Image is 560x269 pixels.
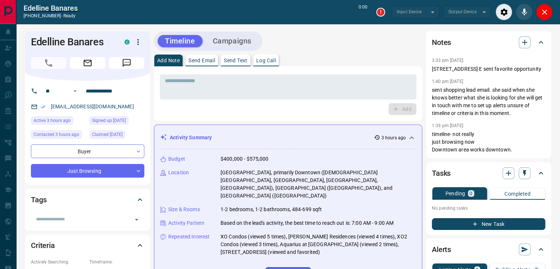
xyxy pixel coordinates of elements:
div: Tags [31,191,144,209]
h2: Tags [31,194,46,206]
p: Budget [168,155,185,163]
div: Tue Oct 14 2025 [31,130,86,141]
p: timeline- not really just browsing now Downtown area works downtown. [432,130,545,154]
div: Sat Sep 27 2025 [89,130,144,141]
p: 1:39 pm [DATE] [432,123,463,128]
p: 1:40 pm [DATE] [432,79,463,84]
p: Send Email [189,58,215,63]
p: 0 [469,191,472,196]
svg: Email Verified [40,104,46,109]
p: Pending [445,191,465,196]
h2: Tasks [432,167,451,179]
div: Notes [432,34,545,51]
span: Call [31,57,66,69]
div: Activity Summary3 hours ago [160,131,416,144]
div: condos.ca [124,39,130,45]
h2: Criteria [31,240,55,251]
p: 3 hours ago [381,134,406,141]
span: Contacted 3 hours ago [34,131,79,138]
button: New Task [432,218,545,230]
div: Tasks [432,164,545,182]
button: Campaigns [205,35,259,47]
div: Tue Oct 14 2025 [31,116,86,127]
button: Open [131,214,142,225]
span: Message [109,57,144,69]
p: XO Condos (viewed 5 times), [PERSON_NAME] Residences (viewed 4 times), XO2 Condos (viewed 3 times... [221,233,416,256]
h2: Alerts [432,244,451,255]
div: Buyer [31,144,144,158]
p: Based on the lead's activity, the best time to reach out is: 7:00 AM - 9:00 AM [221,219,394,227]
p: Activity Pattern [168,219,204,227]
div: Sat Sep 27 2025 [89,116,144,127]
p: Completed [504,191,531,196]
p: Location [168,169,189,177]
p: Timeframe: [89,259,144,265]
span: Claimed [DATE] [92,131,123,138]
p: Log Call [256,58,276,63]
p: [PHONE_NUMBER] - [24,13,77,19]
p: [STREET_ADDRESS] E sent favorite opportunity [432,65,545,73]
span: Email [70,57,105,69]
div: Close [536,4,553,20]
span: Signed up [DATE] [92,117,126,124]
p: 0:00 [359,4,367,20]
span: ready [63,13,76,18]
p: 1-2 bedrooms, 1-2 bathrooms, 484-699 sqft [221,206,322,213]
p: Repeated Interest [168,233,209,241]
h2: Notes [432,36,451,48]
a: [EMAIL_ADDRESS][DOMAIN_NAME] [51,104,134,109]
p: sent shopping lead email. she said when she knows better what she is looking for she will get in ... [432,86,545,117]
p: Size & Rooms [168,206,200,213]
a: Edelline Banares [24,4,77,13]
div: Just Browsing [31,164,144,178]
h1: Edelline Banares [31,36,113,48]
p: $400,000 - $575,000 [221,155,269,163]
div: Audio Settings [496,4,512,20]
button: Timeline [158,35,202,47]
p: Actively Searching: [31,259,86,265]
p: [GEOGRAPHIC_DATA], primarily Downtown ([DEMOGRAPHIC_DATA][GEOGRAPHIC_DATA], [GEOGRAPHIC_DATA], [G... [221,169,416,200]
p: Add Note [157,58,180,63]
div: Mute [516,4,532,20]
p: Activity Summary [170,134,212,142]
button: Open [71,87,80,95]
span: Active 3 hours ago [34,117,71,124]
div: Criteria [31,237,144,254]
p: Send Text [224,58,247,63]
p: 3:33 pm [DATE] [432,58,463,63]
div: Alerts [432,241,545,258]
p: No pending tasks [432,203,545,214]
